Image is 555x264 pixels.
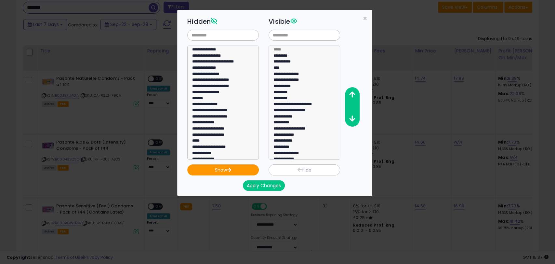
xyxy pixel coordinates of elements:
[363,14,367,23] span: ×
[269,164,340,175] button: Hide
[187,17,259,26] h3: Hidden
[187,164,259,175] button: Show
[269,17,340,26] h3: Visible
[243,180,285,191] button: Apply Changes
